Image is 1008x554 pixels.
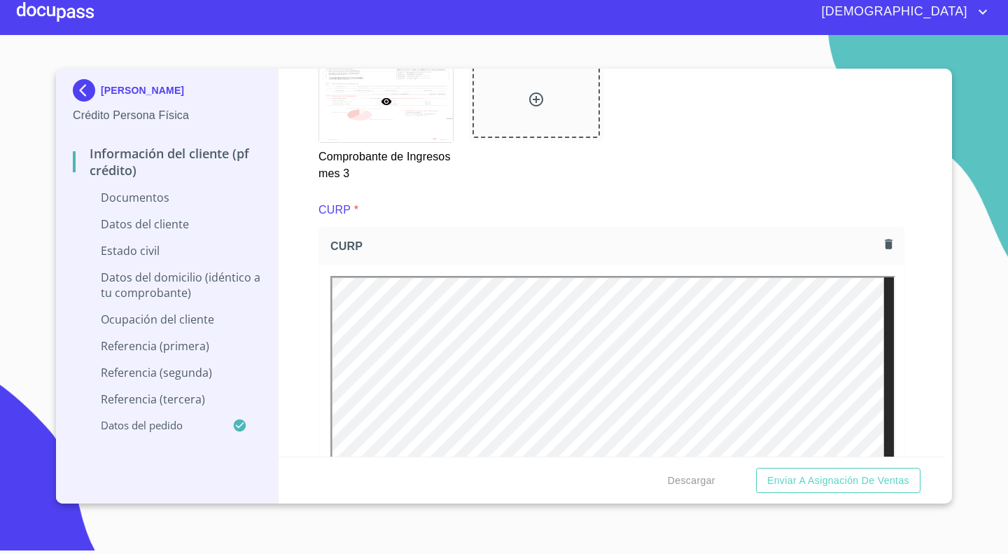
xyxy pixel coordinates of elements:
[73,190,261,205] p: Documentos
[73,418,232,432] p: Datos del pedido
[73,312,261,327] p: Ocupación del Cliente
[73,338,261,354] p: Referencia (primera)
[73,79,101,102] img: Docupass spot blue
[73,392,261,407] p: Referencia (tercera)
[811,1,991,23] button: account of current user
[101,85,184,96] p: [PERSON_NAME]
[318,143,452,182] p: Comprobante de Ingresos mes 3
[73,79,261,107] div: [PERSON_NAME]
[73,365,261,380] p: Referencia (segunda)
[73,216,261,232] p: Datos del cliente
[668,472,715,490] span: Descargar
[767,472,909,490] span: Enviar a Asignación de Ventas
[662,468,721,494] button: Descargar
[73,107,261,124] p: Crédito Persona Física
[73,145,261,179] p: Información del cliente (PF crédito)
[756,468,920,494] button: Enviar a Asignación de Ventas
[73,270,261,300] p: Datos del domicilio (idéntico a tu comprobante)
[330,239,879,254] span: CURP
[318,202,351,219] p: CURP
[73,243,261,258] p: Estado Civil
[811,1,974,23] span: [DEMOGRAPHIC_DATA]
